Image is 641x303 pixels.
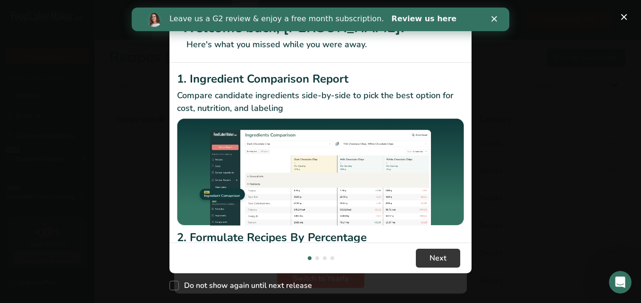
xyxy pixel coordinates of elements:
[360,8,369,14] div: Close
[132,8,509,31] iframe: Intercom live chat banner
[179,281,312,290] span: Do not show again until next release
[177,70,464,87] h2: 1. Ingredient Comparison Report
[177,229,464,246] h2: 2. Formulate Recipes By Percentage
[430,252,447,264] span: Next
[177,118,464,226] img: Ingredient Comparison Report
[416,249,460,268] button: Next
[609,271,632,294] iframe: Intercom live chat
[181,38,460,51] p: Here's what you missed while you were away.
[177,89,464,115] p: Compare candidate ingredients side-by-side to pick the best option for cost, nutrition, and labeling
